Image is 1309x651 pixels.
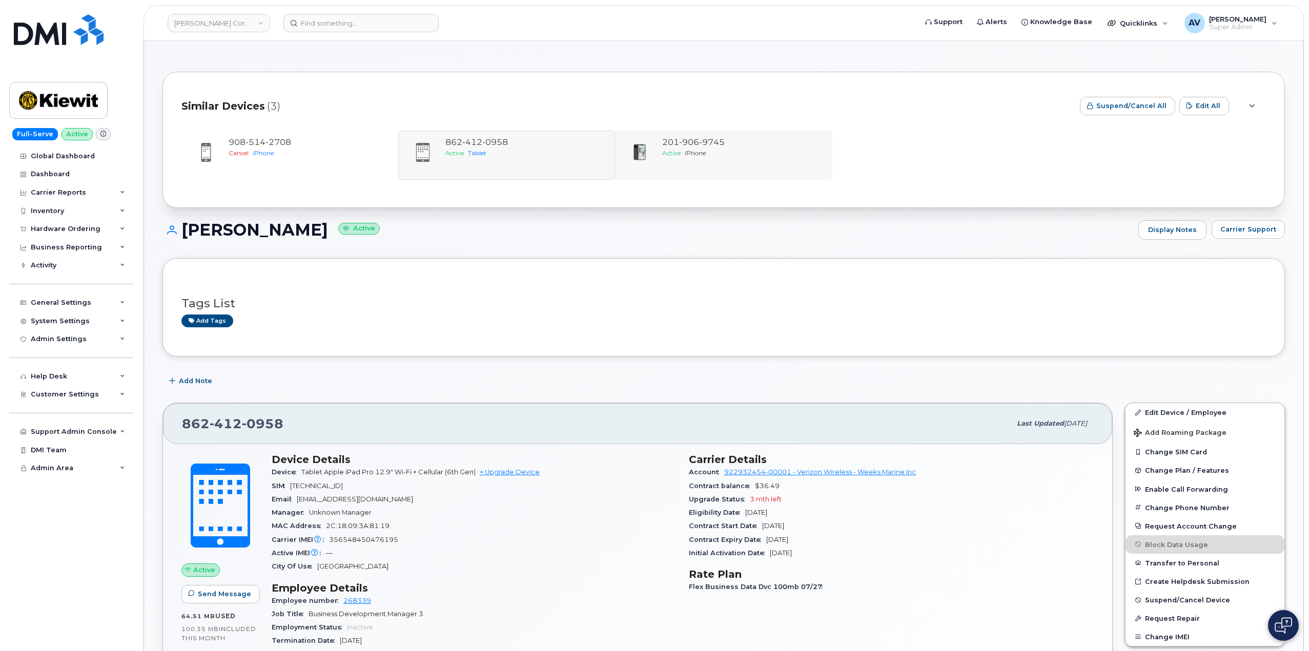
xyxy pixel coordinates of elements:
span: 2C:18:09:3A:81:19 [326,522,390,530]
a: Create Helpdesk Submission [1126,572,1284,591]
span: 0958 [242,416,283,431]
h3: Carrier Details [689,453,1094,466]
span: 64.51 MB [181,613,215,620]
span: 862 [182,416,283,431]
span: iPhone [253,149,274,157]
span: Tablet Apple iPad Pro 12.9" Wi-Fi + Cellular (6th Gen) [301,468,476,476]
span: 3 mth left [750,495,782,503]
span: Manager [272,509,309,516]
span: MAC Address [272,522,326,530]
span: 906 [679,137,699,147]
button: Request Account Change [1126,517,1284,535]
span: Initial Activation Date [689,549,770,557]
small: Active [338,223,380,235]
span: Contract balance [689,482,755,490]
span: Send Message [198,589,251,599]
span: Upgrade Status [689,495,750,503]
span: Active [662,149,681,157]
span: SIM [272,482,290,490]
span: [GEOGRAPHIC_DATA] [317,562,388,570]
span: Edit All [1196,101,1220,111]
span: 908 [229,137,291,147]
span: Similar Devices [181,99,265,114]
a: + Upgrade Device [480,468,540,476]
button: Send Message [181,585,260,603]
span: 2708 [265,137,291,147]
span: Enable Call Forwarding [1145,485,1228,493]
button: Change SIM Card [1126,443,1284,461]
span: [DATE] [762,522,784,530]
span: (3) [267,99,280,114]
h3: Tags List [181,297,1266,310]
a: 2019069745ActiveiPhone [621,137,826,173]
span: Device [272,468,301,476]
span: $36.49 [755,482,780,490]
span: 201 [662,137,725,147]
span: Contract Expiry Date [689,536,766,543]
button: Enable Call Forwarding [1126,480,1284,498]
span: [DATE] [1064,419,1087,427]
span: Business Development Manager 3 [309,610,423,618]
span: 412 [210,416,242,431]
a: 9085142708CanceliPhone [188,137,392,174]
span: City Of Use [272,562,317,570]
img: Open chat [1275,617,1292,634]
span: Eligibility Date [689,509,745,516]
button: Add Roaming Package [1126,422,1284,443]
a: Display Notes [1138,220,1206,240]
span: 514 [246,137,265,147]
span: 9745 [699,137,725,147]
span: used [215,612,236,620]
span: Add Roaming Package [1134,429,1226,438]
h1: [PERSON_NAME] [162,221,1133,239]
span: Cancel [229,149,249,157]
span: Active IMEI [272,549,326,557]
span: included this month [181,625,256,642]
span: [DATE] [766,536,788,543]
span: Change Plan / Features [1145,467,1229,474]
span: [TECHNICAL_ID] [290,482,343,490]
button: Suspend/Cancel All [1080,97,1175,115]
span: Email [272,495,297,503]
button: Change Phone Number [1126,498,1284,517]
span: Termination Date [272,637,340,644]
span: Last updated [1017,419,1064,427]
span: Account [689,468,724,476]
button: Suspend/Cancel Device [1126,591,1284,609]
span: Carrier Support [1220,224,1276,234]
span: [EMAIL_ADDRESS][DOMAIN_NAME] [297,495,413,503]
span: Contract Start Date [689,522,762,530]
h3: Device Details [272,453,677,466]
button: Change IMEI [1126,627,1284,646]
button: Add Note [162,372,221,390]
a: 922932454-00001 - Verizon Wireless - Weeks Marine Inc [724,468,916,476]
button: Change Plan / Features [1126,461,1284,479]
span: 356548450476195 [329,536,398,543]
a: 268339 [343,597,371,604]
span: — [326,549,333,557]
span: Flex Business Data Dvc 100mb 07/27 [689,583,828,591]
span: Suspend/Cancel Device [1145,596,1230,604]
span: [DATE] [770,549,792,557]
button: Edit All [1179,97,1229,115]
span: Unknown Manager [309,509,372,516]
span: 100.35 MB [181,625,219,633]
button: Carrier Support [1212,220,1285,239]
span: Suspend/Cancel All [1096,101,1167,111]
span: Active [193,565,215,575]
span: Job Title [272,610,309,618]
h3: Rate Plan [689,568,1094,580]
span: Carrier IMEI [272,536,329,543]
span: Inactive [347,623,373,631]
img: iPhone_15_Black.png [629,142,650,162]
button: Block Data Usage [1126,535,1284,554]
a: Edit Device / Employee [1126,403,1284,422]
h3: Employee Details [272,582,677,594]
span: [DATE] [340,637,362,644]
span: [DATE] [745,509,767,516]
button: Request Repair [1126,609,1284,627]
a: Add tags [181,314,233,327]
span: Employee number [272,597,343,604]
span: iPhone [685,149,706,157]
span: Add Note [179,376,212,386]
